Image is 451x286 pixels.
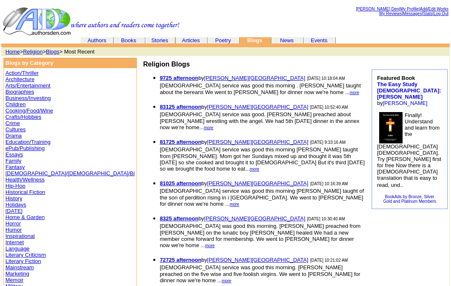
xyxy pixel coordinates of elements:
[205,243,215,248] font: more
[5,114,41,120] a: Crafts/Hobbies
[3,7,180,36] img: header_logo2.gif
[222,276,231,283] a: more
[5,120,20,126] a: Crime
[222,278,231,283] font: more
[250,167,259,171] font: more
[160,104,202,110] a: 83125 afternoon
[5,271,29,277] a: Marketing
[5,126,25,133] a: Cultures
[310,140,346,145] font: [DATE] 9:33:16 AM
[151,37,168,43] a: Stories
[5,264,34,271] a: Mainstream
[5,76,34,82] a: Architecture
[5,252,46,258] a: Literary Criticism
[160,104,207,110] font: by
[160,257,202,263] a: 72725 afternoon
[5,139,51,145] a: Education/Training
[5,95,51,101] a: Business/Investing
[5,49,20,55] a: Home
[207,40,208,41] img: cleardot.gif
[205,241,215,248] a: more
[271,40,272,41] img: cleardot.gif
[113,40,114,41] img: cleardot.gif
[215,37,231,43] a: Poetry
[230,202,239,207] font: more
[204,75,305,81] font: [PERSON_NAME][GEOGRAPHIC_DATA]
[160,215,198,222] b: 8325 afternoon
[160,139,202,145] a: 81725 afternoon
[160,75,198,81] a: 9725 afternoon
[160,180,202,186] a: 81025 afternoon
[5,214,45,220] a: Home & Garden
[311,37,327,43] a: Events
[207,103,308,110] a: [PERSON_NAME][GEOGRAPHIC_DATA]
[204,74,305,81] a: [PERSON_NAME][GEOGRAPHIC_DATA]
[5,170,135,176] a: [DEMOGRAPHIC_DATA]/[DEMOGRAPHIC_DATA]/Bi
[204,123,213,130] a: more
[5,133,22,139] a: Drama
[356,7,399,11] a: [PERSON_NAME] Den
[207,179,308,186] a: [PERSON_NAME][GEOGRAPHIC_DATA]
[5,49,95,55] font: > > > Most Recent
[5,202,26,208] a: Holidays
[5,258,41,264] a: Literary Fiction
[5,245,30,252] a: Language
[379,11,402,16] a: My Reviews
[383,100,428,106] a: [PERSON_NAME]
[383,194,436,204] a: BookAds by Bronze, SilverGold and Platinum Members
[310,105,348,110] font: [DATE] 10:52:40 AM
[204,214,305,222] a: [PERSON_NAME][GEOGRAPHIC_DATA]
[5,107,53,114] a: Cooking/Food/Wine
[207,256,308,263] a: [PERSON_NAME][GEOGRAPHIC_DATA]
[5,189,45,195] a: Historical Fiction
[81,40,82,41] img: cleardot.gif
[160,223,361,248] font: [DEMOGRAPHIC_DATA] was good this morning. [PERSON_NAME] preached from [PERSON_NAME] on the lunati...
[303,40,304,41] img: cleardot.gif
[5,164,25,170] a: Fantasy
[46,49,60,55] a: Blogs
[377,75,441,106] font: by
[175,40,176,41] img: cleardot.gif
[307,76,345,81] font: [DATE] 10:18:04 AM
[207,138,308,145] a: [PERSON_NAME][GEOGRAPHIC_DATA]
[5,158,21,164] a: Family
[204,215,305,222] font: [PERSON_NAME][GEOGRAPHIC_DATA]
[280,37,294,43] a: News
[160,257,207,263] font: by
[160,188,364,207] font: [DEMOGRAPHIC_DATA] service was good this morning [PERSON_NAME] taught of the son of perdition ris...
[5,82,51,89] a: Arts/Entertainment
[377,81,441,100] a: The Easy Study [DEMOGRAPHIC_DATA]: [PERSON_NAME]
[403,11,422,16] a: Messages
[356,7,448,16] font: | | | | |
[160,146,365,172] font: [DEMOGRAPHIC_DATA] service was good this morning [PERSON_NAME] taught from [PERSON_NAME]. Mom got...
[160,75,204,81] font: by
[350,90,359,95] font: more
[310,181,348,186] font: [DATE] 10:16:39 AM
[160,180,207,186] font: by
[310,258,348,263] font: [DATE] 10:21:02 AM
[5,208,23,214] a: [DATE]
[207,104,308,110] font: [PERSON_NAME][GEOGRAPHIC_DATA]
[207,139,308,145] font: [PERSON_NAME][GEOGRAPHIC_DATA]
[433,11,448,16] a: Log Out
[250,165,259,172] a: more
[335,40,336,41] img: cleardot.gif
[5,176,45,183] a: Health/Wellness
[23,49,43,55] a: Religion
[160,111,360,130] font: [DEMOGRAPHIC_DATA] service was good. [PERSON_NAME] preached about [PERSON_NAME] wrestling with th...
[121,37,136,43] a: Books
[5,233,35,239] a: Inspirational
[400,7,418,11] a: My Profile
[230,200,239,207] a: more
